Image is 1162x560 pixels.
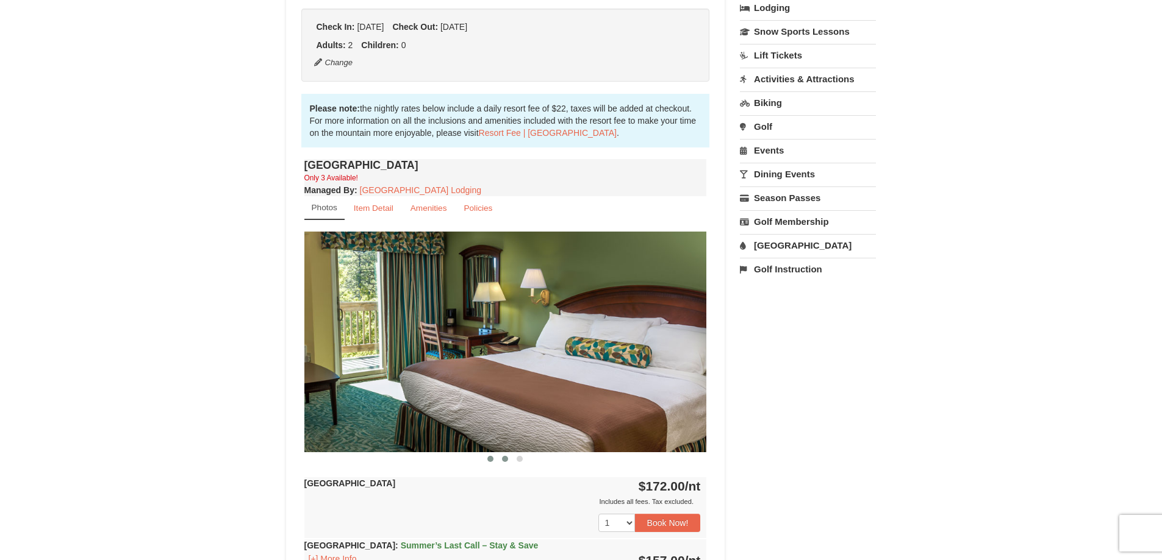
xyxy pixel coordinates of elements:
[392,22,438,32] strong: Check Out:
[401,541,539,550] span: Summer’s Last Call – Stay & Save
[395,541,398,550] span: :
[740,210,876,233] a: Golf Membership
[317,22,355,32] strong: Check In:
[304,185,357,195] strong: :
[685,479,701,493] span: /nt
[740,20,876,43] a: Snow Sports Lessons
[740,186,876,209] a: Season Passes
[740,91,876,114] a: Biking
[464,204,492,213] small: Policies
[348,40,353,50] span: 2
[403,196,455,220] a: Amenities
[361,40,398,50] strong: Children:
[740,163,876,185] a: Dining Events
[740,115,876,138] a: Golf
[304,478,396,488] strong: [GEOGRAPHIC_DATA]
[304,232,707,452] img: 18876286-36-6bbdb14b.jpg
[346,196,401,220] a: Item Detail
[740,258,876,280] a: Golf Instruction
[360,185,481,195] a: [GEOGRAPHIC_DATA] Lodging
[312,203,337,212] small: Photos
[740,234,876,257] a: [GEOGRAPHIC_DATA]
[304,159,707,171] h4: [GEOGRAPHIC_DATA]
[635,514,701,532] button: Book Now!
[304,541,539,550] strong: [GEOGRAPHIC_DATA]
[401,40,406,50] span: 0
[479,128,617,138] a: Resort Fee | [GEOGRAPHIC_DATA]
[304,196,345,220] a: Photos
[740,139,876,161] a: Events
[301,94,710,147] div: the nightly rates below include a daily resort fee of $22, taxes will be added at checkout. For m...
[357,22,384,32] span: [DATE]
[310,104,360,113] strong: Please note:
[304,495,701,508] div: Includes all fees. Tax excluded.
[740,68,876,90] a: Activities & Attractions
[456,196,500,220] a: Policies
[304,174,358,182] small: Only 3 Available!
[304,185,354,195] span: Managed By
[740,44,876,66] a: Lift Tickets
[440,22,467,32] span: [DATE]
[317,40,346,50] strong: Adults:
[314,56,354,69] button: Change
[354,204,393,213] small: Item Detail
[639,479,701,493] strong: $172.00
[411,204,447,213] small: Amenities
